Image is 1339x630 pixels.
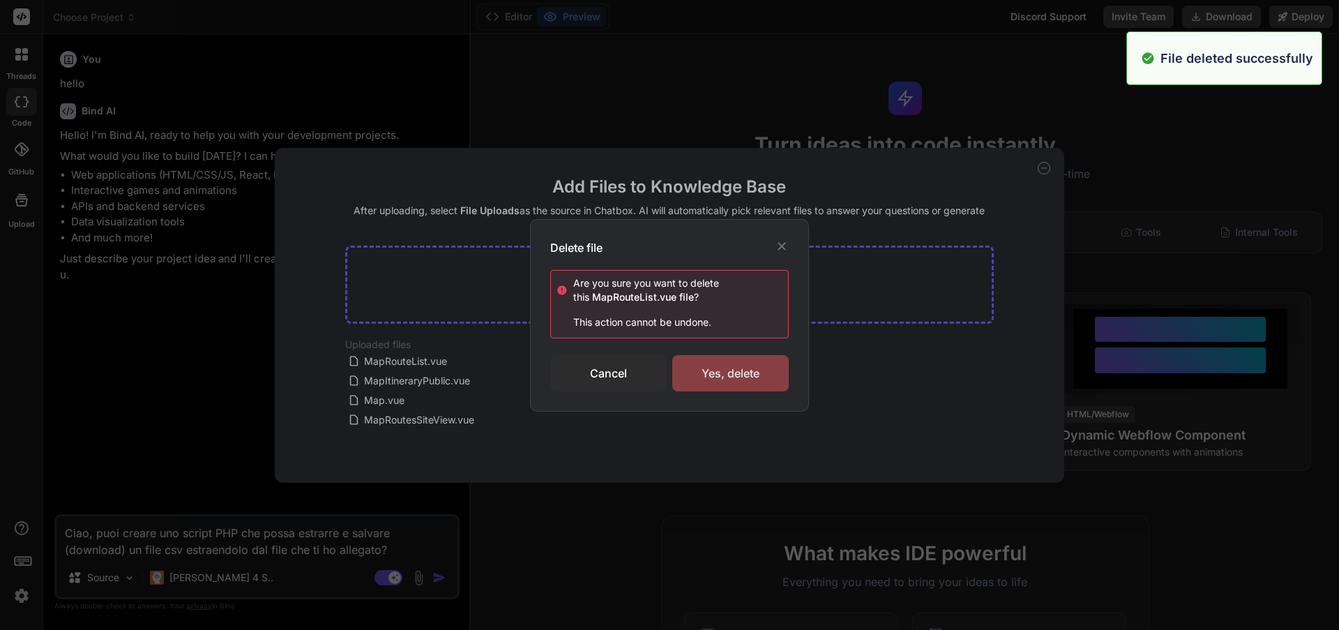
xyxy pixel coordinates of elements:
[550,239,603,256] h3: Delete file
[573,276,788,304] div: Are you sure you want to delete this ?
[1141,49,1155,68] img: alert
[672,355,789,391] div: Yes, delete
[589,291,694,303] span: MapRouteList.vue file
[1160,49,1313,68] p: File deleted successfully
[557,315,788,329] p: This action cannot be undone.
[550,355,667,391] div: Cancel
